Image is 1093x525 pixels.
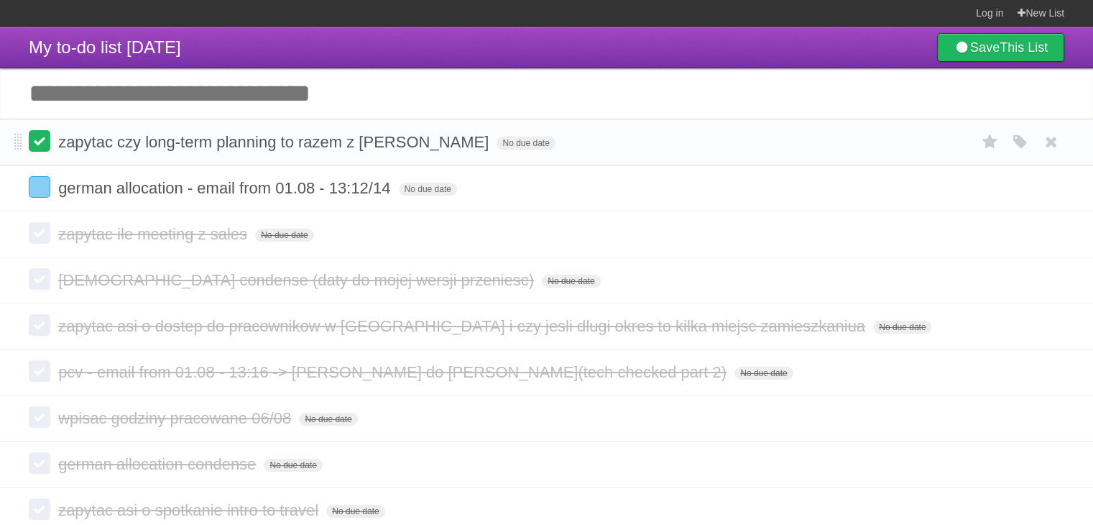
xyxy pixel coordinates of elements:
[58,409,295,427] span: wpisac godziny pracowane 06/08
[29,130,50,152] label: Done
[1000,40,1048,55] b: This List
[734,367,793,380] span: No due date
[29,498,50,520] label: Done
[29,360,50,382] label: Done
[937,33,1064,62] a: SaveThis List
[29,222,50,244] label: Done
[58,317,869,335] span: zapytac asi o dostep do pracownikow w [GEOGRAPHIC_DATA] i czy jesli dlugi okres to kilka miejsc z...
[58,133,492,151] span: zapytac czy long-term planning to razem z [PERSON_NAME]
[399,183,457,196] span: No due date
[29,452,50,474] label: Done
[58,455,259,473] span: german allocation condense
[58,271,538,289] span: [DEMOGRAPHIC_DATA] condense (daty do mojej wersji przeniesc)
[29,37,181,57] span: My to-do list [DATE]
[264,459,322,472] span: No due date
[497,137,555,150] span: No due date
[873,321,931,334] span: No due date
[58,179,394,197] span: german allocation - email from 01.08 - 13:12/14
[29,268,50,290] label: Done
[299,413,357,426] span: No due date
[977,130,1004,154] label: Star task
[977,176,1004,200] label: Star task
[29,176,50,198] label: Done
[255,229,313,242] span: No due date
[326,505,384,518] span: No due date
[58,363,730,381] span: pcv - email from 01.08 - 13:16 -> [PERSON_NAME] do [PERSON_NAME](tech checked part 2)
[29,406,50,428] label: Done
[58,225,251,243] span: zapytac ile meeting z sales
[542,275,600,288] span: No due date
[58,501,322,519] span: zapytac asi o spotkanie intro to travel
[29,314,50,336] label: Done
